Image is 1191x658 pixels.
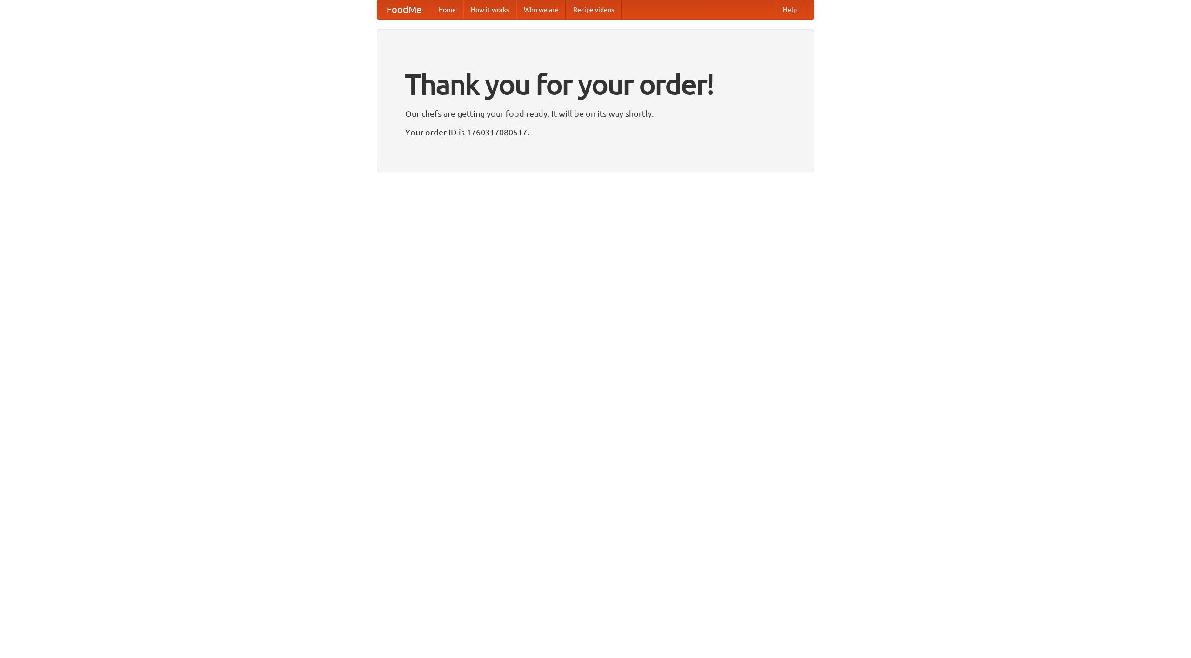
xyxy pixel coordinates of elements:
a: Recipe videos [566,0,622,19]
p: Our chefs are getting your food ready. It will be on its way shortly. [405,106,786,120]
a: Help [776,0,804,19]
a: Who we are [516,0,566,19]
a: How it works [463,0,516,19]
a: Home [431,0,463,19]
p: Your order ID is 1760317080517. [405,125,786,139]
a: FoodMe [377,0,431,19]
h1: Thank you for your order! [405,62,786,106]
